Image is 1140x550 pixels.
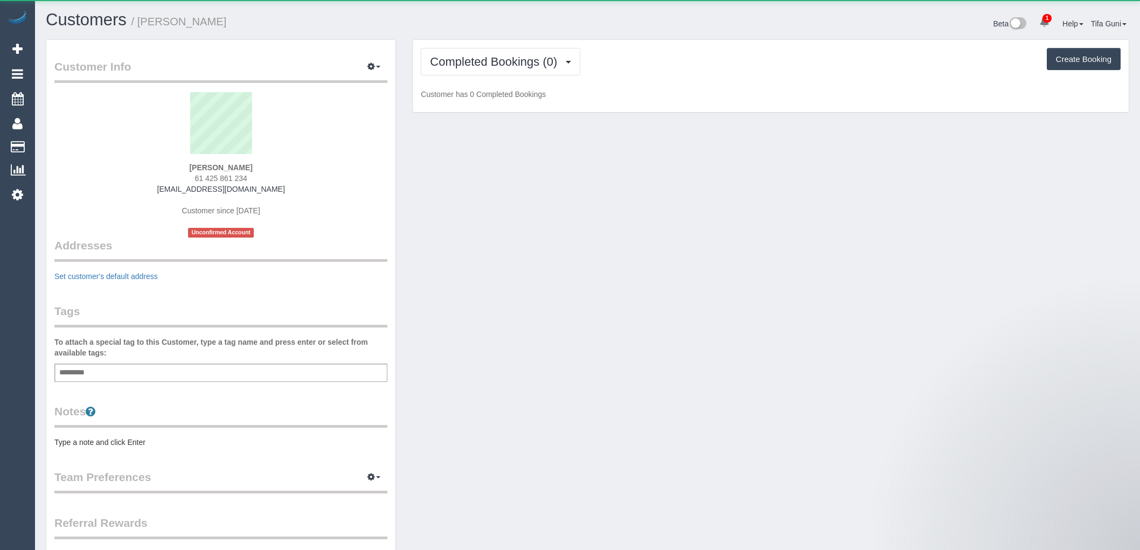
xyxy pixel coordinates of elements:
span: 1 [1042,14,1052,23]
legend: Team Preferences [54,469,387,493]
legend: Tags [54,303,387,328]
a: Beta [993,19,1026,28]
a: Help [1062,19,1083,28]
span: Unconfirmed Account [188,228,254,237]
a: Set customer's default address [54,272,158,281]
label: To attach a special tag to this Customer, type a tag name and press enter or select from availabl... [54,337,387,358]
strong: [PERSON_NAME] [189,163,252,172]
iframe: Intercom live chat [1103,513,1129,539]
a: Tifa Guni [1091,19,1127,28]
small: / [PERSON_NAME] [131,16,227,27]
span: 61 425 861 234 [195,174,247,183]
a: [EMAIL_ADDRESS][DOMAIN_NAME] [157,185,285,193]
legend: Notes [54,403,387,428]
pre: Type a note and click Enter [54,437,387,448]
p: Customer has 0 Completed Bookings [421,89,1121,100]
legend: Referral Rewards [54,515,387,539]
legend: Customer Info [54,59,387,83]
span: Completed Bookings (0) [430,55,562,68]
a: 1 [1034,11,1055,34]
span: Customer since [DATE] [182,206,260,215]
button: Completed Bookings (0) [421,48,580,75]
img: Automaid Logo [6,11,28,26]
button: Create Booking [1047,48,1121,71]
img: New interface [1009,17,1026,31]
a: Customers [46,10,127,29]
